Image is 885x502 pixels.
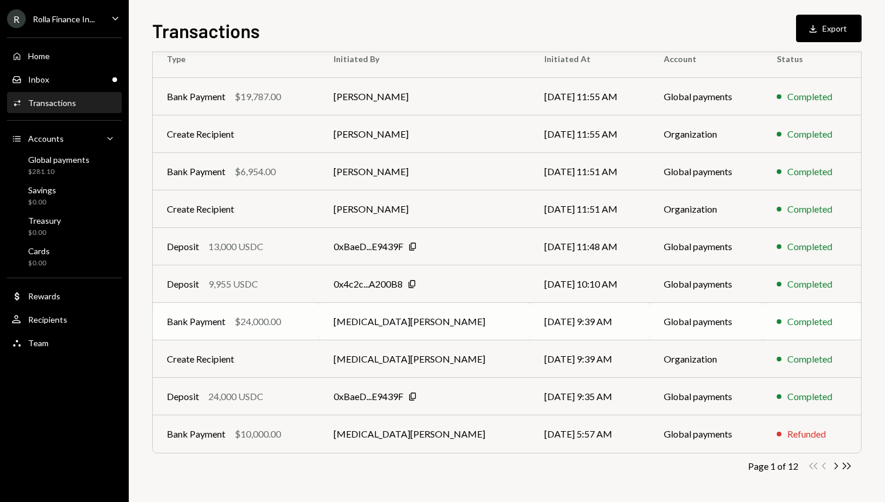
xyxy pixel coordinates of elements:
[28,291,60,301] div: Rewards
[787,427,826,441] div: Refunded
[235,427,281,441] div: $10,000.00
[320,340,530,378] td: [MEDICAL_DATA][PERSON_NAME]
[320,40,530,78] th: Initiated By
[650,190,763,228] td: Organization
[787,352,832,366] div: Completed
[763,40,861,78] th: Status
[167,390,199,404] div: Deposit
[7,9,26,28] div: R
[320,190,530,228] td: [PERSON_NAME]
[650,153,763,190] td: Global payments
[7,92,122,113] a: Transactions
[167,315,225,329] div: Bank Payment
[7,243,122,271] a: Cards$0.00
[787,240,832,254] div: Completed
[153,340,320,378] td: Create Recipient
[530,153,649,190] td: [DATE] 11:51 AM
[167,240,199,254] div: Deposit
[650,115,763,153] td: Organization
[7,332,122,353] a: Team
[787,165,832,179] div: Completed
[28,51,50,61] div: Home
[530,340,649,378] td: [DATE] 9:39 AM
[28,246,50,256] div: Cards
[320,153,530,190] td: [PERSON_NAME]
[7,151,122,179] a: Global payments$281.10
[28,315,67,325] div: Recipients
[530,228,649,265] td: [DATE] 11:48 AM
[650,415,763,453] td: Global payments
[334,390,403,404] div: 0xBaeD...E9439F
[7,212,122,240] a: Treasury$0.00
[530,40,649,78] th: Initiated At
[7,285,122,306] a: Rewards
[650,78,763,115] td: Global payments
[28,216,61,226] div: Treasury
[787,127,832,141] div: Completed
[530,115,649,153] td: [DATE] 11:55 AM
[235,315,281,329] div: $24,000.00
[650,228,763,265] td: Global payments
[334,240,403,254] div: 0xBaeD...E9439F
[787,277,832,291] div: Completed
[7,128,122,149] a: Accounts
[235,165,276,179] div: $6,954.00
[650,40,763,78] th: Account
[28,155,90,165] div: Global payments
[28,74,49,84] div: Inbox
[28,338,49,348] div: Team
[787,315,832,329] div: Completed
[787,202,832,216] div: Completed
[7,309,122,330] a: Recipients
[167,90,225,104] div: Bank Payment
[208,277,258,291] div: 9,955 USDC
[208,240,263,254] div: 13,000 USDC
[152,19,260,42] h1: Transactions
[167,277,199,291] div: Deposit
[28,134,64,144] div: Accounts
[530,415,649,453] td: [DATE] 5:57 AM
[530,378,649,415] td: [DATE] 9:35 AM
[320,415,530,453] td: [MEDICAL_DATA][PERSON_NAME]
[787,390,832,404] div: Completed
[650,303,763,340] td: Global payments
[320,115,530,153] td: [PERSON_NAME]
[530,265,649,303] td: [DATE] 10:10 AM
[7,182,122,210] a: Savings$0.00
[650,265,763,303] td: Global payments
[650,340,763,378] td: Organization
[28,98,76,108] div: Transactions
[748,460,798,472] div: Page 1 of 12
[153,40,320,78] th: Type
[787,90,832,104] div: Completed
[28,228,61,238] div: $0.00
[530,190,649,228] td: [DATE] 11:51 AM
[28,167,90,177] div: $281.10
[208,390,263,404] div: 24,000 USDC
[167,427,225,441] div: Bank Payment
[28,258,50,268] div: $0.00
[530,303,649,340] td: [DATE] 9:39 AM
[796,15,862,42] button: Export
[320,303,530,340] td: [MEDICAL_DATA][PERSON_NAME]
[28,197,56,207] div: $0.00
[7,45,122,66] a: Home
[153,115,320,153] td: Create Recipient
[153,190,320,228] td: Create Recipient
[167,165,225,179] div: Bank Payment
[33,14,95,24] div: Rolla Finance In...
[320,78,530,115] td: [PERSON_NAME]
[235,90,281,104] div: $19,787.00
[530,78,649,115] td: [DATE] 11:55 AM
[28,185,56,195] div: Savings
[334,277,403,291] div: 0x4c2c...A200B8
[650,378,763,415] td: Global payments
[7,69,122,90] a: Inbox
